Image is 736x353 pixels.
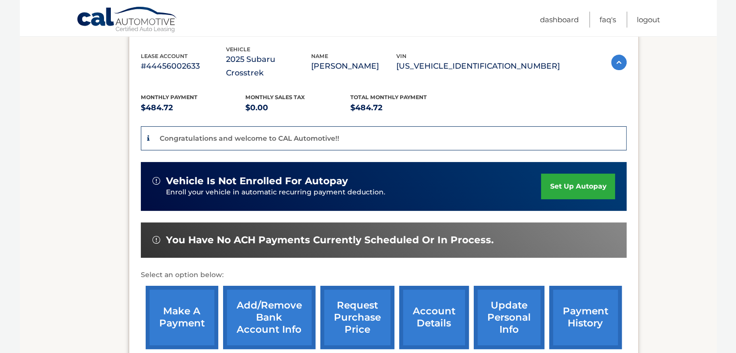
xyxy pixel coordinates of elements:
a: update personal info [474,286,544,349]
span: vin [396,53,406,59]
span: name [311,53,328,59]
img: alert-white.svg [152,236,160,244]
img: accordion-active.svg [611,55,627,70]
p: [PERSON_NAME] [311,59,396,73]
a: Add/Remove bank account info [223,286,315,349]
p: $0.00 [245,101,350,115]
a: Cal Automotive [76,6,178,34]
p: Enroll your vehicle in automatic recurring payment deduction. [166,187,541,198]
p: #44456002633 [141,59,226,73]
a: request purchase price [320,286,394,349]
p: $484.72 [350,101,455,115]
p: 2025 Subaru Crosstrek [226,53,311,80]
a: make a payment [146,286,218,349]
span: vehicle is not enrolled for autopay [166,175,348,187]
p: Congratulations and welcome to CAL Automotive!! [160,134,339,143]
a: set up autopay [541,174,615,199]
span: Monthly sales Tax [245,94,305,101]
a: payment history [549,286,622,349]
span: You have no ACH payments currently scheduled or in process. [166,234,494,246]
img: alert-white.svg [152,177,160,185]
span: lease account [141,53,188,59]
span: Monthly Payment [141,94,197,101]
p: $484.72 [141,101,246,115]
p: [US_VEHICLE_IDENTIFICATION_NUMBER] [396,59,560,73]
span: vehicle [226,46,250,53]
a: account details [399,286,469,349]
p: Select an option below: [141,269,627,281]
a: Dashboard [540,12,579,28]
a: FAQ's [600,12,616,28]
span: Total Monthly Payment [350,94,427,101]
a: Logout [637,12,660,28]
